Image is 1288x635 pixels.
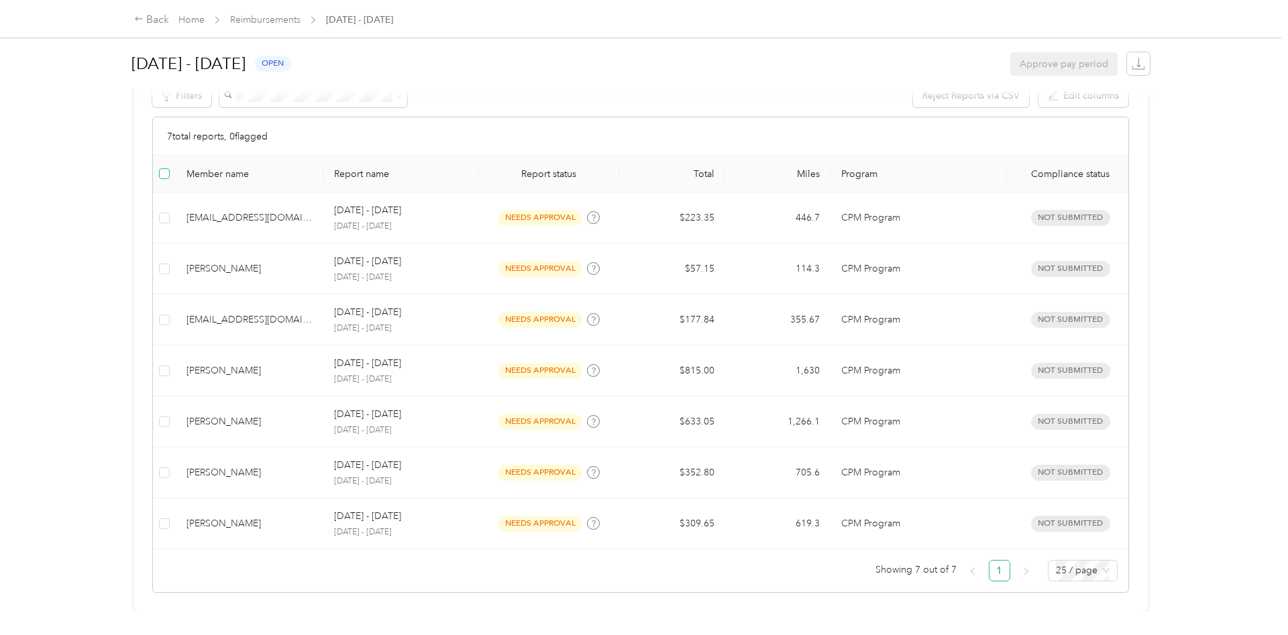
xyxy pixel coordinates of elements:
[841,516,996,531] p: CPM Program
[186,414,313,429] div: [PERSON_NAME]
[498,363,582,378] span: needs approval
[1022,567,1030,575] span: right
[255,56,291,71] span: open
[969,567,977,575] span: left
[1031,363,1110,378] span: Not submitted
[134,12,169,28] div: Back
[725,345,831,396] td: 1,630
[334,254,401,269] p: [DATE] - [DATE]
[619,345,725,396] td: $815.00
[962,560,983,581] button: left
[230,14,301,25] a: Reimbursements
[498,312,582,327] span: needs approval
[489,168,608,180] span: Report status
[630,168,714,180] div: Total
[334,424,468,437] p: [DATE] - [DATE]
[326,13,393,27] span: [DATE] - [DATE]
[841,414,996,429] p: CPM Program
[725,192,831,243] td: 446.7
[725,294,831,345] td: 355.67
[334,305,401,320] p: [DATE] - [DATE]
[619,498,725,549] td: $309.65
[334,356,401,371] p: [DATE] - [DATE]
[1018,168,1123,180] span: Compliance status
[334,475,468,487] p: [DATE] - [DATE]
[725,447,831,498] td: 705.6
[830,192,1007,243] td: CPM Program
[334,272,468,284] p: [DATE] - [DATE]
[334,373,468,386] p: [DATE] - [DATE]
[1016,560,1037,581] button: right
[830,396,1007,447] td: CPM Program
[498,210,582,225] span: needs approval
[498,261,582,276] span: needs approval
[334,203,401,218] p: [DATE] - [DATE]
[989,561,1010,581] a: 1
[830,294,1007,345] td: CPM Program
[1213,560,1288,635] iframe: Everlance-gr Chat Button Frame
[323,156,478,192] th: Report name
[619,243,725,294] td: $57.15
[830,498,1007,549] td: CPM Program
[619,294,725,345] td: $177.84
[989,560,1010,581] li: 1
[962,560,983,581] li: Previous Page
[186,363,313,378] div: [PERSON_NAME]
[830,345,1007,396] td: CPM Program
[334,526,468,538] p: [DATE] - [DATE]
[498,465,582,480] span: needs approval
[725,396,831,447] td: 1,266.1
[619,192,725,243] td: $223.35
[1031,516,1110,531] span: Not submitted
[186,168,313,180] div: Member name
[1031,414,1110,429] span: Not submitted
[619,447,725,498] td: $352.80
[131,48,246,80] h1: [DATE] - [DATE]
[841,465,996,480] p: CPM Program
[725,498,831,549] td: 619.3
[334,458,401,473] p: [DATE] - [DATE]
[334,323,468,335] p: [DATE] - [DATE]
[830,447,1007,498] td: CPM Program
[725,243,831,294] td: 114.3
[186,262,313,276] div: [PERSON_NAME]
[830,156,1007,192] th: Program
[841,363,996,378] p: CPM Program
[1031,465,1110,480] span: Not submitted
[1056,561,1110,581] span: 25 / page
[153,117,1128,156] div: 7 total reports, 0 flagged
[498,516,582,531] span: needs approval
[1031,312,1110,327] span: Not submitted
[178,14,205,25] a: Home
[830,243,1007,294] td: CPM Program
[186,516,313,531] div: [PERSON_NAME]
[186,465,313,480] div: [PERSON_NAME]
[176,156,324,192] th: Member name
[736,168,820,180] div: Miles
[841,211,996,225] p: CPM Program
[498,414,582,429] span: needs approval
[1016,560,1037,581] li: Next Page
[841,262,996,276] p: CPM Program
[334,509,401,524] p: [DATE] - [DATE]
[1031,210,1110,225] span: Not submitted
[186,211,313,225] div: [EMAIL_ADDRESS][DOMAIN_NAME]
[334,407,401,422] p: [DATE] - [DATE]
[1048,560,1118,581] div: Page Size
[841,312,996,327] p: CPM Program
[1031,261,1110,276] span: Not submitted
[334,221,468,233] p: [DATE] - [DATE]
[186,312,313,327] div: [EMAIL_ADDRESS][DOMAIN_NAME]
[875,560,957,580] span: Showing 7 out of 7
[619,396,725,447] td: $633.05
